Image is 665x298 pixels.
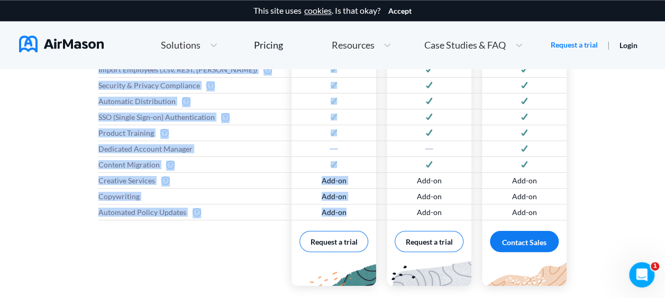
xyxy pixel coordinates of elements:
[322,208,347,217] span: Add-on
[490,231,559,252] div: Contact Sales
[254,40,283,50] div: Pricing
[98,192,140,201] span: Copywriting
[331,129,337,136] img: svg+xml;base64,PD94bWwgdmVyc2lvbj0iMS4wIiBlbmNvZGluZz0idXRmLTgiPz4KPHN2ZyB3aWR0aD0iMTJweCIgaGVpZ2...
[206,81,215,90] img: svg+xml;base64,PD94bWwgdmVyc2lvbj0iMS4wIiBlbmNvZGluZz0idXRmLTgiPz4KPHN2ZyB3aWR0aD0iMTZweCIgaGVpZ2...
[521,114,527,120] img: svg+xml;base64,PD94bWwgdmVyc2lvbj0iMS4wIiBlbmNvZGluZz0idXRmLTgiPz4KPHN2ZyB3aWR0aD0iMTJweCIgaGVpZ2...
[299,231,368,252] button: Request a trial
[521,161,527,168] img: svg+xml;base64,PD94bWwgdmVyc2lvbj0iMS4wIiBlbmNvZGluZz0idXRmLTgiPz4KPHN2ZyB3aWR0aD0iMTJweCIgaGVpZ2...
[521,129,527,136] img: svg+xml;base64,PD94bWwgdmVyc2lvbj0iMS4wIiBlbmNvZGluZz0idXRmLTgiPz4KPHN2ZyB3aWR0aD0iMTJweCIgaGVpZ2...
[182,97,190,106] img: svg+xml;base64,PD94bWwgdmVyc2lvbj0iMS4wIiBlbmNvZGluZz0idXRmLTgiPz4KPHN2ZyB3aWR0aD0iMTZweCIgaGVpZ2...
[521,98,527,105] img: svg+xml;base64,PD94bWwgdmVyc2lvbj0iMS4wIiBlbmNvZGluZz0idXRmLTgiPz4KPHN2ZyB3aWR0aD0iMTJweCIgaGVpZ2...
[98,145,193,153] span: Dedicated Account Manager
[331,98,337,105] img: svg+xml;base64,PD94bWwgdmVyc2lvbj0iMS4wIiBlbmNvZGluZz0idXRmLTgiPz4KPHN2ZyB3aWR0aD0iMTJweCIgaGVpZ2...
[426,161,432,168] img: svg+xml;base64,PD94bWwgdmVyc2lvbj0iMS4wIiBlbmNvZGluZz0idXRmLTgiPz4KPHN2ZyB3aWR0aD0iMTJweCIgaGVpZ2...
[426,66,432,73] img: svg+xml;base64,PD94bWwgdmVyc2lvbj0iMS4wIiBlbmNvZGluZz0idXRmLTgiPz4KPHN2ZyB3aWR0aD0iMTJweCIgaGVpZ2...
[331,66,337,73] img: svg+xml;base64,PD94bWwgdmVyc2lvbj0iMS4wIiBlbmNvZGluZz0idXRmLTgiPz4KPHN2ZyB3aWR0aD0iMTJweCIgaGVpZ2...
[521,145,527,152] img: svg+xml;base64,PD94bWwgdmVyc2lvbj0iMS4wIiBlbmNvZGluZz0idXRmLTgiPz4KPHN2ZyB3aWR0aD0iMTJweCIgaGVpZ2...
[161,176,170,185] img: svg+xml;base64,PD94bWwgdmVyc2lvbj0iMS4wIiBlbmNvZGluZz0idXRmLTgiPz4KPHN2ZyB3aWR0aD0iMTZweCIgaGVpZ2...
[551,40,598,50] a: Request a trial
[98,161,160,169] span: Content Migration
[160,129,169,137] img: svg+xml;base64,PD94bWwgdmVyc2lvbj0iMS4wIiBlbmNvZGluZz0idXRmLTgiPz4KPHN2ZyB3aWR0aD0iMTZweCIgaGVpZ2...
[395,231,463,252] button: Request a trial
[161,40,201,50] span: Solutions
[521,66,527,73] img: svg+xml;base64,PD94bWwgdmVyc2lvbj0iMS4wIiBlbmNvZGluZz0idXRmLTgiPz4KPHN2ZyB3aWR0aD0iMTJweCIgaGVpZ2...
[331,114,337,120] img: svg+xml;base64,PD94bWwgdmVyc2lvbj0iMS4wIiBlbmNvZGluZz0idXRmLTgiPz4KPHN2ZyB3aWR0aD0iMTJweCIgaGVpZ2...
[426,114,432,120] img: svg+xml;base64,PD94bWwgdmVyc2lvbj0iMS4wIiBlbmNvZGluZz0idXRmLTgiPz4KPHN2ZyB3aWR0aD0iMTJweCIgaGVpZ2...
[417,208,442,217] span: Add-on
[651,262,659,271] span: 1
[98,208,186,217] span: Automated Policy Updates
[331,40,374,50] span: Resources
[19,35,104,52] img: AirMason Logo
[607,40,610,50] span: |
[98,113,215,122] span: SSO (Single Sign-on) Authentication
[512,176,537,185] span: Add-on
[417,192,442,201] span: Add-on
[98,81,200,90] span: Security & Privacy Compliance
[322,192,347,201] span: Add-on
[424,40,506,50] span: Case Studies & FAQ
[425,148,433,150] img: svg+xml;base64,PD94bWwgdmVyc2lvbj0iMS4wIiBlbmNvZGluZz0idXRmLTgiPz4KPHN2ZyB3aWR0aD0iMTZweCIgaGVpZ2...
[512,208,537,217] span: Add-on
[330,148,338,150] img: svg+xml;base64,PD94bWwgdmVyc2lvbj0iMS4wIiBlbmNvZGluZz0idXRmLTgiPz4KPHN2ZyB3aWR0aD0iMTZweCIgaGVpZ2...
[629,262,654,287] iframe: Intercom live chat
[304,6,332,15] a: cookies
[417,176,442,185] span: Add-on
[98,129,154,137] span: Product Training
[322,176,347,185] span: Add-on
[521,82,527,89] img: svg+xml;base64,PD94bWwgdmVyc2lvbj0iMS4wIiBlbmNvZGluZz0idXRmLTgiPz4KPHN2ZyB3aWR0aD0iMTJweCIgaGVpZ2...
[426,98,432,105] img: svg+xml;base64,PD94bWwgdmVyc2lvbj0iMS4wIiBlbmNvZGluZz0idXRmLTgiPz4KPHN2ZyB3aWR0aD0iMTJweCIgaGVpZ2...
[263,66,272,74] img: svg+xml;base64,PD94bWwgdmVyc2lvbj0iMS4wIiBlbmNvZGluZz0idXRmLTgiPz4KPHN2ZyB3aWR0aD0iMTZweCIgaGVpZ2...
[221,113,230,122] img: svg+xml;base64,PD94bWwgdmVyc2lvbj0iMS4wIiBlbmNvZGluZz0idXRmLTgiPz4KPHN2ZyB3aWR0aD0iMTZweCIgaGVpZ2...
[426,82,432,89] img: svg+xml;base64,PD94bWwgdmVyc2lvbj0iMS4wIiBlbmNvZGluZz0idXRmLTgiPz4KPHN2ZyB3aWR0aD0iMTJweCIgaGVpZ2...
[512,192,537,201] span: Add-on
[98,66,257,74] span: Import Employees (.csv, REST, [PERSON_NAME])
[98,176,155,185] span: Creative Services
[166,161,175,169] img: svg+xml;base64,PD94bWwgdmVyc2lvbj0iMS4wIiBlbmNvZGluZz0idXRmLTgiPz4KPHN2ZyB3aWR0aD0iMTZweCIgaGVpZ2...
[620,41,637,50] a: Login
[193,208,201,217] img: svg+xml;base64,PD94bWwgdmVyc2lvbj0iMS4wIiBlbmNvZGluZz0idXRmLTgiPz4KPHN2ZyB3aWR0aD0iMTZweCIgaGVpZ2...
[331,161,337,168] img: svg+xml;base64,PD94bWwgdmVyc2lvbj0iMS4wIiBlbmNvZGluZz0idXRmLTgiPz4KPHN2ZyB3aWR0aD0iMTJweCIgaGVpZ2...
[98,97,176,106] span: Automatic Distribution
[426,129,432,136] img: svg+xml;base64,PD94bWwgdmVyc2lvbj0iMS4wIiBlbmNvZGluZz0idXRmLTgiPz4KPHN2ZyB3aWR0aD0iMTJweCIgaGVpZ2...
[254,35,283,54] a: Pricing
[388,7,412,15] button: Accept cookies
[331,82,337,89] img: svg+xml;base64,PD94bWwgdmVyc2lvbj0iMS4wIiBlbmNvZGluZz0idXRmLTgiPz4KPHN2ZyB3aWR0aD0iMTJweCIgaGVpZ2...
